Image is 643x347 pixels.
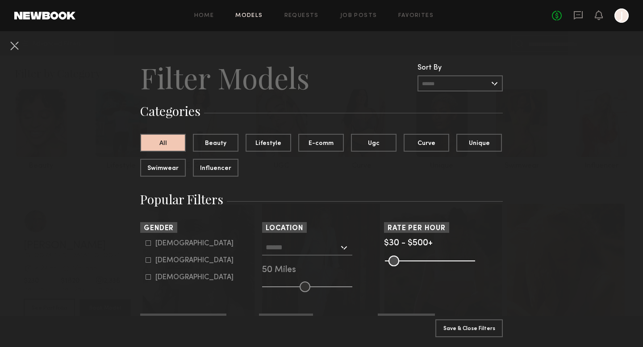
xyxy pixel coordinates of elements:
[140,60,309,95] h2: Filter Models
[194,13,214,19] a: Home
[418,64,503,72] div: Sort By
[266,225,303,232] span: Location
[340,13,377,19] a: Job Posts
[388,225,446,232] span: Rate per Hour
[7,38,21,54] common-close-button: Cancel
[140,103,503,120] h3: Categories
[155,241,234,246] div: [DEMOGRAPHIC_DATA]
[284,13,319,19] a: Requests
[140,191,503,208] h3: Popular Filters
[384,239,433,248] span: $30 - $500+
[435,319,503,337] button: Save & Close Filters
[140,134,186,152] button: All
[298,134,344,152] button: E-comm
[246,134,291,152] button: Lifestyle
[262,266,381,274] div: 50 Miles
[144,225,174,232] span: Gender
[404,134,449,152] button: Curve
[7,38,21,53] button: Cancel
[614,8,629,23] a: J
[235,13,263,19] a: Models
[155,275,234,280] div: [DEMOGRAPHIC_DATA]
[155,258,234,263] div: [DEMOGRAPHIC_DATA]
[456,134,502,152] button: Unique
[193,134,238,152] button: Beauty
[398,13,434,19] a: Favorites
[351,134,397,152] button: Ugc
[193,159,238,177] button: Influencer
[140,159,186,177] button: Swimwear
